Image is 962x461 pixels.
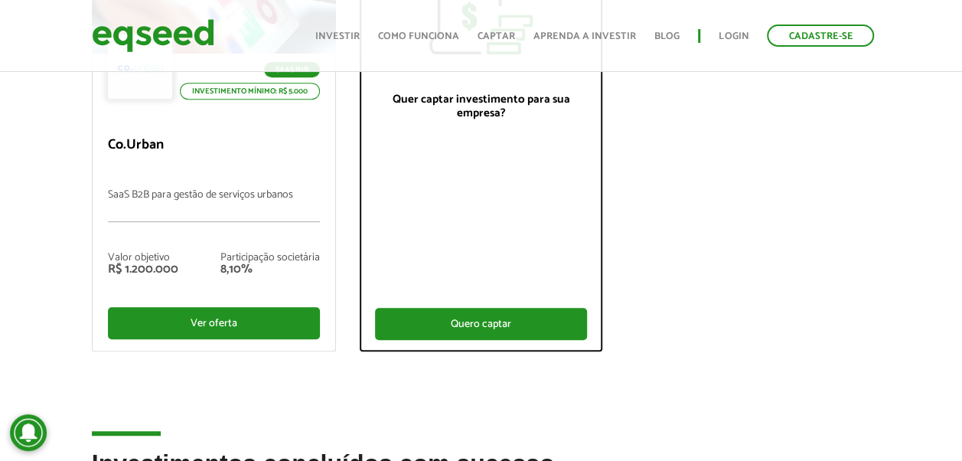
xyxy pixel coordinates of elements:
[654,31,680,41] a: Blog
[315,31,360,41] a: Investir
[180,83,320,100] p: Investimento mínimo: R$ 5.000
[478,31,515,41] a: Captar
[220,253,320,263] div: Participação societária
[375,93,587,120] p: Quer captar investimento para sua empresa?
[108,263,178,276] div: R$ 1.200.000
[108,253,178,263] div: Valor objetivo
[375,308,587,340] div: Quero captar
[92,15,214,56] img: EqSeed
[767,25,874,47] a: Cadastre-se
[108,189,320,222] p: SaaS B2B para gestão de serviços urbanos
[108,307,320,339] div: Ver oferta
[719,31,748,41] a: Login
[378,31,459,41] a: Como funciona
[108,137,320,154] p: Co.Urban
[220,263,320,276] div: 8,10%
[533,31,636,41] a: Aprenda a investir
